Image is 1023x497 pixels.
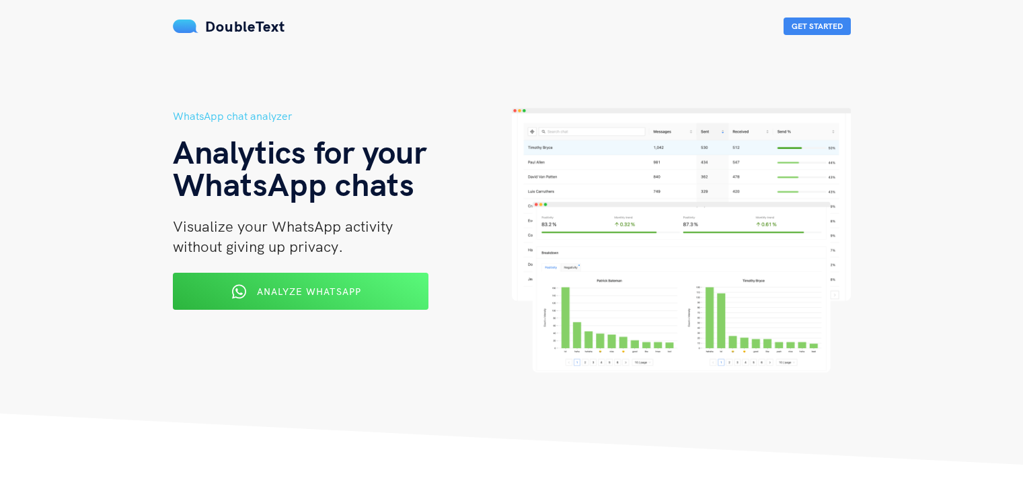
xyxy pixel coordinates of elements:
[257,286,361,298] span: Analyze WhatsApp
[173,273,428,310] button: Analyze WhatsApp
[173,164,414,204] span: WhatsApp chats
[173,290,428,302] a: Analyze WhatsApp
[512,108,851,372] img: hero
[173,131,426,172] span: Analytics for your
[173,237,343,256] span: without giving up privacy.
[173,17,285,36] a: DoubleText
[205,17,285,36] span: DoubleText
[173,217,393,236] span: Visualize your WhatsApp activity
[784,18,851,35] button: Get Started
[173,20,198,33] img: mS3x8y1f88AAAAABJRU5ErkJggg==
[173,108,512,125] h5: WhatsApp chat analyzer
